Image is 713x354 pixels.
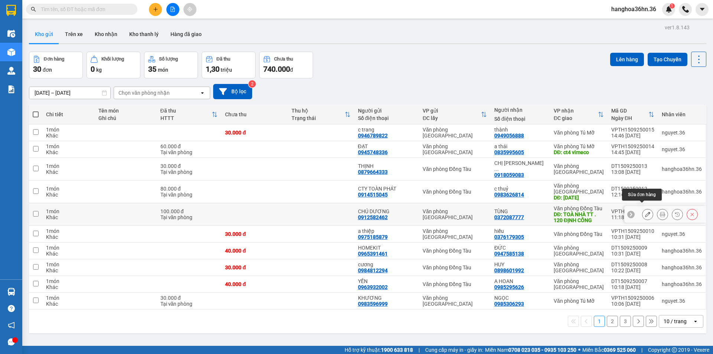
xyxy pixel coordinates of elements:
[508,347,576,353] strong: 0708 023 035 - 0935 103 250
[46,163,91,169] div: 1 món
[46,133,91,139] div: Khác
[605,4,662,14] span: hanghoa36hn.36
[259,52,313,78] button: Chưa thu740.000đ
[554,211,604,223] div: DĐ: TOÀ NHÀ TT . 120 ĐỊNH CÔNG
[622,189,662,201] div: Sửa đơn hàng
[358,133,388,139] div: 0946789822
[358,169,388,175] div: 0879664333
[611,214,654,220] div: 11:18 [DATE]
[358,163,416,169] div: THỊNH
[611,143,654,149] div: VPTH1509250014
[358,301,388,307] div: 0983596999
[358,284,388,290] div: 0963932002
[611,186,654,192] div: DT1509250012
[423,228,487,240] div: Văn phòng [GEOGRAPHIC_DATA]
[157,105,222,124] th: Toggle SortBy
[8,305,15,312] span: question-circle
[358,208,416,214] div: CHÚ DƯƠNG
[494,186,546,192] div: c thuỷ
[46,267,91,273] div: Khác
[78,9,131,18] b: 36 Limousine
[699,6,706,13] span: caret-down
[46,262,91,267] div: 1 món
[554,149,604,155] div: DĐ: ct4 vimeco
[33,65,41,74] span: 30
[7,288,15,296] img: warehouse-icon
[6,5,16,16] img: logo-vxr
[46,301,91,307] div: Khác
[165,25,208,43] button: Hàng đã giao
[358,234,388,240] div: 0975185879
[225,130,284,136] div: 30.000 đ
[358,278,416,284] div: YẾN
[46,143,91,149] div: 1 món
[611,234,654,240] div: 10:31 [DATE]
[494,301,524,307] div: 0985306293
[494,234,524,240] div: 0376179305
[59,25,89,43] button: Trên xe
[554,205,604,211] div: Văn phòng Đồng Tàu
[582,346,636,354] span: Miền Bắc
[611,278,654,284] div: DT1509250007
[358,245,416,251] div: HOMEKIT
[554,130,604,136] div: Văn phòng Tú Mỡ
[423,189,487,195] div: Văn phòng Đồng Tàu
[554,298,604,304] div: Văn phòng Tú Mỡ
[225,231,284,237] div: 30.000 đ
[44,56,64,62] div: Đơn hàng
[662,111,702,117] div: Nhân viên
[87,52,140,78] button: Khối lượng0kg
[358,267,388,273] div: 0984812294
[423,143,487,155] div: Văn phòng [GEOGRAPHIC_DATA]
[611,149,654,155] div: 14:45 [DATE]
[91,65,95,74] span: 0
[662,264,702,270] div: hanghoa36hn.36
[183,3,196,16] button: aim
[662,231,702,237] div: nguyet.36
[423,166,487,172] div: Văn phòng Đồng Tàu
[149,3,162,16] button: plus
[225,281,284,287] div: 40.000 đ
[46,295,91,301] div: 1 món
[43,67,52,73] span: đơn
[41,5,128,13] input: Tìm tên, số ĐT hoặc mã đơn
[494,133,524,139] div: 0949056888
[494,208,546,214] div: TÙNG
[358,214,388,220] div: 0912582462
[671,3,673,9] span: 1
[7,48,15,56] img: warehouse-icon
[358,228,416,234] div: a thiệp
[550,105,608,124] th: Toggle SortBy
[494,228,546,234] div: hiếu
[494,251,524,257] div: 0947585138
[46,245,91,251] div: 1 món
[160,186,218,192] div: 80.000 đ
[358,192,388,198] div: 0914515045
[494,107,546,113] div: Người nhận
[554,195,604,201] div: DĐ: may 10
[263,65,290,74] span: 740.000
[248,80,256,88] sup: 2
[46,278,91,284] div: 1 món
[7,85,15,93] img: solution-icon
[345,346,413,354] span: Hỗ trợ kỹ thuật:
[662,189,702,195] div: hanghoa36hn.36
[554,278,604,290] div: Văn phòng [GEOGRAPHIC_DATA]
[611,284,654,290] div: 10:18 [DATE]
[187,7,192,12] span: aim
[611,192,654,198] div: 12:16 [DATE]
[494,172,524,178] div: 0918059083
[611,169,654,175] div: 13:08 [DATE]
[225,111,284,117] div: Chưa thu
[494,295,546,301] div: NGỌC
[358,262,416,267] div: cương
[494,284,524,290] div: 0985295626
[118,89,170,97] div: Chọn văn phòng nhận
[225,264,284,270] div: 30.000 đ
[641,346,642,354] span: |
[665,6,672,13] img: icon-new-feature
[358,186,416,192] div: CTY TOÀN PHÁT
[8,338,15,345] span: message
[611,127,654,133] div: VPTH1509250015
[494,160,546,172] div: CHỊ LINH 0335661666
